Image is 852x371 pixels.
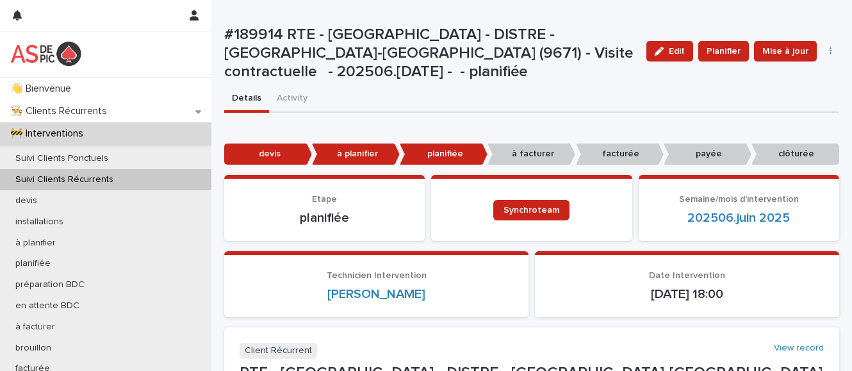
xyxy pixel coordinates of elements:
[224,26,636,81] p: #189914 RTE - [GEOGRAPHIC_DATA] - DISTRE - [GEOGRAPHIC_DATA]-[GEOGRAPHIC_DATA] (9671) - Visite co...
[5,128,94,140] p: 🚧 Interventions
[707,45,741,58] span: Planifier
[698,41,749,62] button: Planifier
[649,271,725,280] span: Date Intervention
[679,195,799,204] span: Semaine/mois d'intervention
[5,174,124,185] p: Suivi Clients Récurrents
[5,322,65,333] p: à facturer
[269,86,315,113] button: Activity
[504,206,559,215] span: Synchroteam
[10,41,81,67] img: yKcqic14S0S6KrLdrqO6
[5,195,47,206] p: devis
[5,105,117,117] p: 👨‍🍳 Clients Récurrents
[487,144,575,165] p: à facturer
[646,41,693,62] button: Edit
[493,200,569,220] a: Synchroteam
[400,144,487,165] p: planifiée
[327,286,425,302] a: [PERSON_NAME]
[576,144,664,165] p: facturée
[312,144,400,165] p: à planifier
[5,301,90,311] p: en attente BDC
[687,210,790,226] a: 202506.juin 2025
[5,238,66,249] p: à planifier
[224,144,312,165] p: devis
[312,195,337,204] span: Etape
[5,258,61,269] p: planifiée
[327,271,427,280] span: Technicien Intervention
[751,144,839,165] p: clôturée
[754,41,817,62] button: Mise à jour
[5,343,61,354] p: brouillon
[5,83,81,95] p: 👋 Bienvenue
[240,343,317,359] p: Client Récurrent
[5,153,119,164] p: Suivi Clients Ponctuels
[669,47,685,56] span: Edit
[5,279,95,290] p: préparation BDC
[664,144,751,165] p: payée
[5,217,74,227] p: installations
[240,210,409,226] p: planifiée
[550,286,824,302] p: [DATE] 18:00
[224,86,269,113] button: Details
[774,343,824,354] a: View record
[762,45,808,58] span: Mise à jour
